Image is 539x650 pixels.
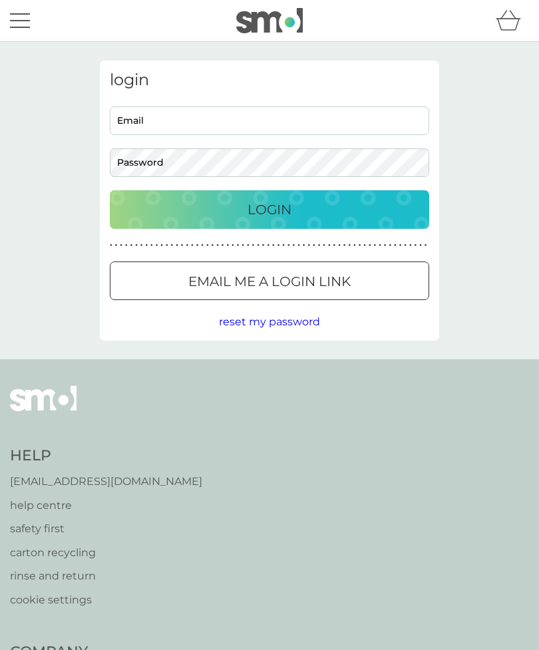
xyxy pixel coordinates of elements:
[338,242,341,249] p: ●
[236,8,303,33] img: smol
[267,242,269,249] p: ●
[307,242,310,249] p: ●
[10,386,77,431] img: smol
[394,242,397,249] p: ●
[10,446,202,466] h4: Help
[297,242,300,249] p: ●
[379,242,381,249] p: ●
[425,242,427,249] p: ●
[216,242,219,249] p: ●
[359,242,361,249] p: ●
[219,313,320,331] button: reset my password
[369,242,371,249] p: ●
[10,591,202,609] a: cookie settings
[333,242,336,249] p: ●
[242,242,244,249] p: ●
[389,242,391,249] p: ●
[201,242,204,249] p: ●
[353,242,356,249] p: ●
[130,242,133,249] p: ●
[313,242,315,249] p: ●
[181,242,184,249] p: ●
[348,242,351,249] p: ●
[110,242,112,249] p: ●
[363,242,366,249] p: ●
[176,242,178,249] p: ●
[399,242,402,249] p: ●
[10,497,202,514] a: help centre
[186,242,188,249] p: ●
[328,242,331,249] p: ●
[115,242,118,249] p: ●
[323,242,325,249] p: ●
[160,242,163,249] p: ●
[156,242,158,249] p: ●
[262,242,265,249] p: ●
[150,242,153,249] p: ●
[10,568,202,585] a: rinse and return
[247,242,250,249] p: ●
[232,242,234,249] p: ●
[135,242,138,249] p: ●
[419,242,422,249] p: ●
[237,242,240,249] p: ●
[10,544,202,562] a: carton recycling
[293,242,295,249] p: ●
[120,242,122,249] p: ●
[272,242,275,249] p: ●
[191,242,194,249] p: ●
[384,242,387,249] p: ●
[318,242,321,249] p: ●
[110,261,429,300] button: Email me a login link
[212,242,214,249] p: ●
[409,242,412,249] p: ●
[277,242,280,249] p: ●
[226,242,229,249] p: ●
[303,242,305,249] p: ●
[196,242,199,249] p: ●
[206,242,209,249] p: ●
[496,7,529,34] div: basket
[374,242,377,249] p: ●
[110,71,429,90] h3: login
[10,8,30,33] button: menu
[188,271,351,292] p: Email me a login link
[140,242,143,249] p: ●
[10,520,202,538] a: safety first
[222,242,224,249] p: ●
[404,242,407,249] p: ●
[252,242,255,249] p: ●
[282,242,285,249] p: ●
[257,242,260,249] p: ●
[219,315,320,328] span: reset my password
[125,242,128,249] p: ●
[166,242,168,249] p: ●
[343,242,346,249] p: ●
[248,199,291,220] p: Login
[287,242,290,249] p: ●
[10,473,202,490] a: [EMAIL_ADDRESS][DOMAIN_NAME]
[415,242,417,249] p: ●
[110,190,429,229] button: Login
[145,242,148,249] p: ●
[171,242,174,249] p: ●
